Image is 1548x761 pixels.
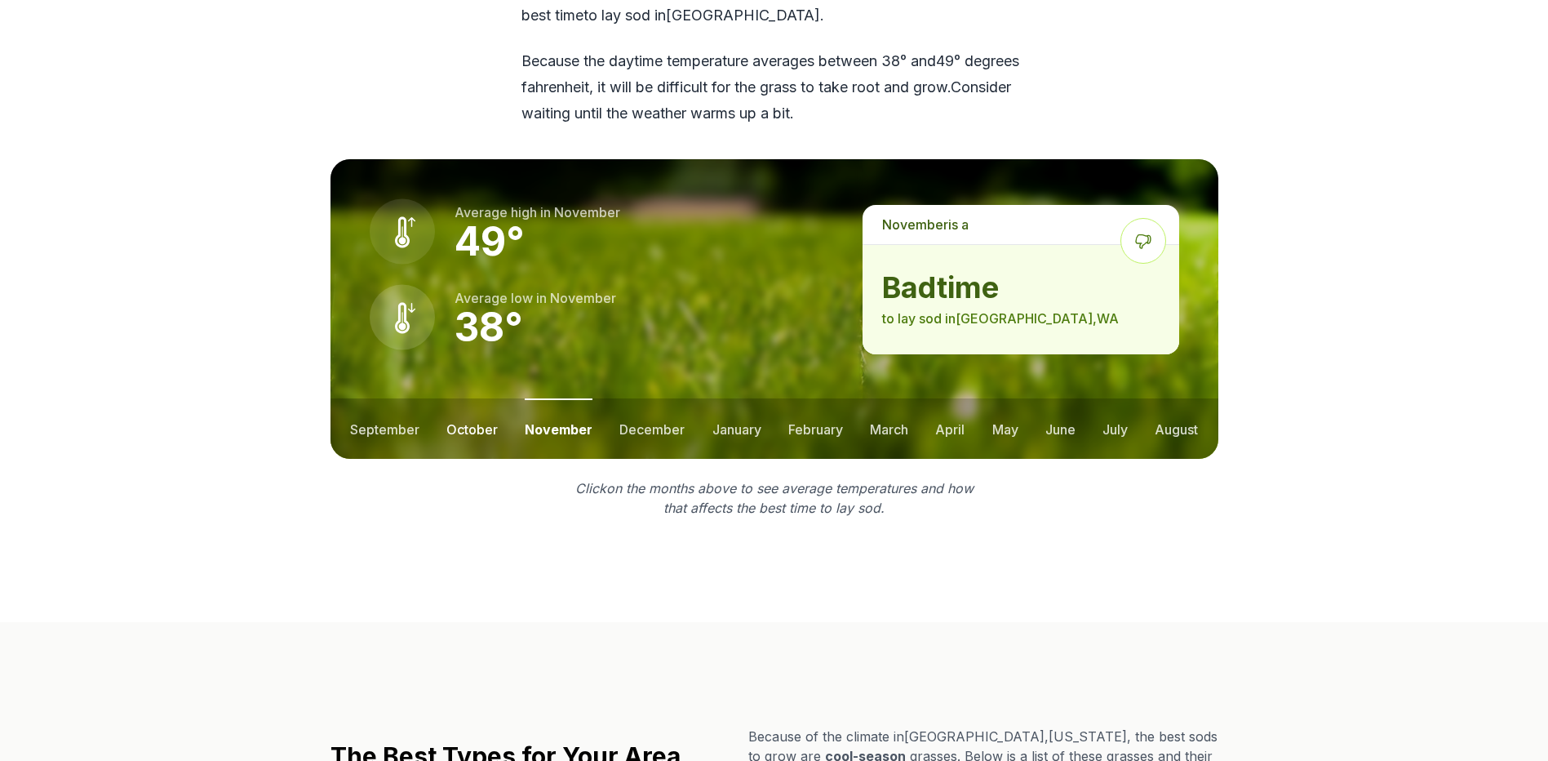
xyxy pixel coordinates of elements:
[863,205,1178,244] p: is a
[882,309,1159,328] p: to lay sod in [GEOGRAPHIC_DATA] , WA
[992,398,1018,459] button: may
[521,48,1027,127] p: Because the daytime temperature averages between 38 ° and 49 ° degrees fahrenheit, it will be dif...
[619,398,685,459] button: december
[446,398,498,459] button: october
[455,303,523,351] strong: 38 °
[1155,398,1198,459] button: august
[935,398,965,459] button: april
[788,398,843,459] button: february
[566,478,983,518] p: Click on the months above to see average temperatures and how that affects the best time to lay sod.
[455,217,525,265] strong: 49 °
[882,271,1159,304] strong: bad time
[350,398,419,459] button: september
[1102,398,1128,459] button: july
[554,204,620,220] span: november
[455,288,616,308] p: Average low in
[525,398,592,459] button: november
[712,398,761,459] button: january
[1045,398,1076,459] button: june
[550,290,616,306] span: november
[455,202,620,222] p: Average high in
[870,398,908,459] button: march
[882,216,948,233] span: november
